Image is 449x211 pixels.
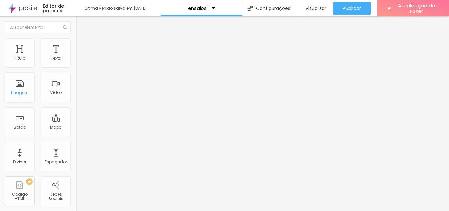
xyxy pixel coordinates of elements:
[247,6,253,11] img: Ícone
[333,2,371,15] button: Publicar
[50,124,62,130] font: Mapa
[50,90,62,95] font: Vídeo
[43,3,64,14] font: Editor de páginas
[295,2,333,15] button: Visualizar
[14,55,25,61] font: Título
[188,5,207,12] font: ensaios
[51,55,61,61] font: Texto
[45,159,67,165] font: Espaçador
[256,5,290,12] font: Configurações
[398,2,435,14] font: Atualização do Fazer
[63,25,67,29] img: Ícone
[12,191,28,201] font: Código HTML
[5,21,71,33] input: Buscar elemento
[14,124,26,130] font: Botão
[76,16,449,211] iframe: Editor
[13,159,26,165] font: Divisor
[343,5,361,12] font: Publicar
[85,5,147,11] font: Última versão salva em [DATE]
[305,5,326,12] font: Visualizar
[48,191,63,201] font: Redes Sociais
[11,90,29,95] font: Imagem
